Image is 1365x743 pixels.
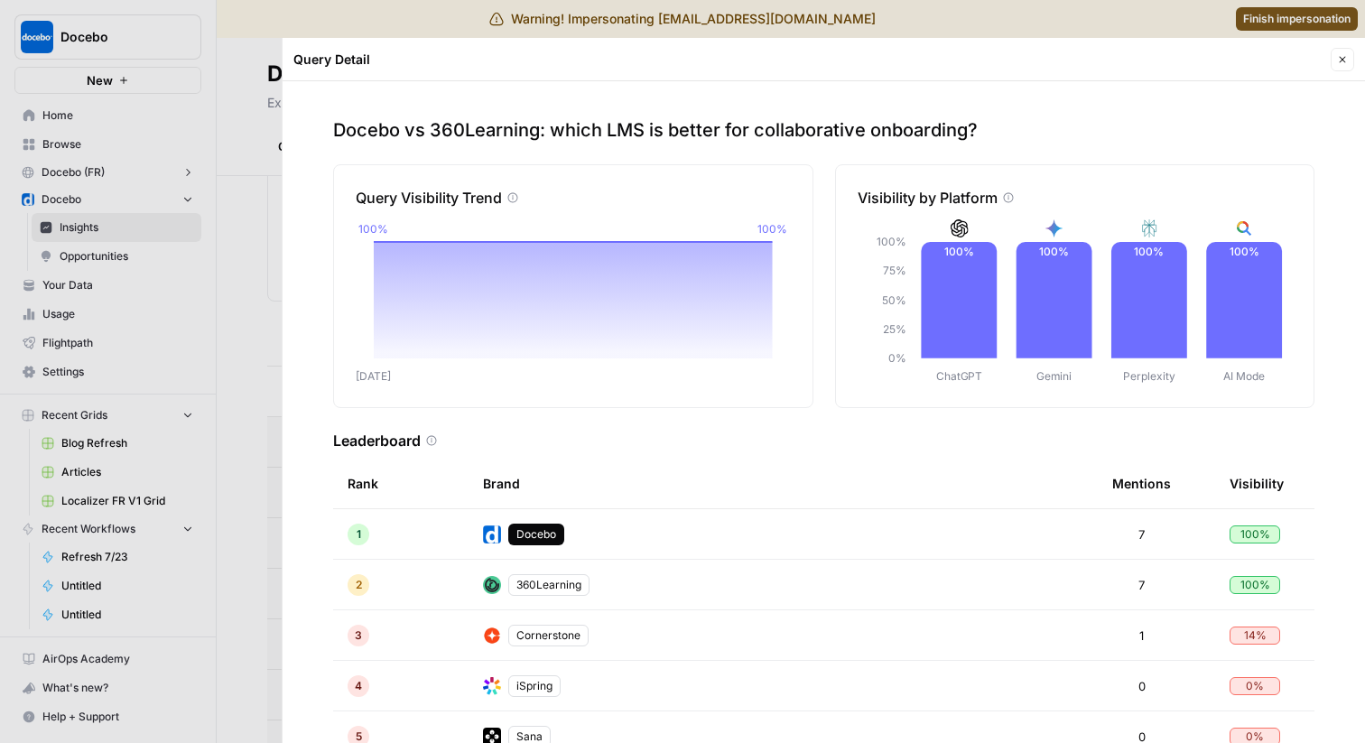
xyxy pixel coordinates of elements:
div: Brand [483,459,1083,508]
div: Query Detail [293,51,1325,69]
tspan: 0% [887,351,905,365]
tspan: [DATE] [356,369,391,383]
p: Visibility by Platform [858,187,998,209]
tspan: 50% [881,293,905,307]
img: n26h4xhumhk0f98iv783qi5bngjc [483,677,501,695]
span: 3 [355,627,362,644]
span: 14 % [1244,627,1267,644]
div: 360Learning [508,574,590,596]
span: 7 [1138,576,1145,594]
span: 100 % [1240,577,1270,593]
div: Mentions [1112,459,1171,508]
span: 7 [1138,525,1145,543]
p: Docebo vs 360Learning: which LMS is better for collaborative onboarding? [333,117,1314,143]
tspan: ChatGPT [935,369,982,383]
tspan: 100% [358,222,388,236]
tspan: 25% [882,322,905,336]
img: j79v2xjtu0h4uum7v9n3uqcm9m8r [483,576,501,594]
tspan: AI Mode [1223,369,1265,383]
tspan: 100% [757,222,787,236]
h3: Leaderboard [333,430,421,451]
span: 0 [1138,677,1146,695]
span: 100 % [1240,526,1270,543]
div: iSpring [508,675,561,697]
text: 100% [1039,245,1069,258]
text: 100% [1230,245,1259,258]
span: 0 % [1246,678,1264,694]
div: Rank [348,459,378,508]
div: Visibility [1230,459,1284,508]
p: Query Visibility Trend [356,187,502,209]
tspan: 100% [876,235,905,248]
tspan: Perplexity [1123,369,1175,383]
span: 1 [1139,627,1144,645]
div: Docebo [508,524,564,545]
text: 100% [1134,245,1164,258]
span: 2 [356,577,362,593]
span: 4 [355,678,362,694]
tspan: Gemini [1036,369,1072,383]
tspan: 75% [882,265,905,278]
text: 100% [943,245,973,258]
span: 1 [357,526,361,543]
img: jub10sm6lxikjuyt1qier0v497wc [483,627,501,645]
div: Cornerstone [508,625,589,646]
img: y40elq8w6bmqlakrd2chaqr5nb67 [483,525,501,543]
